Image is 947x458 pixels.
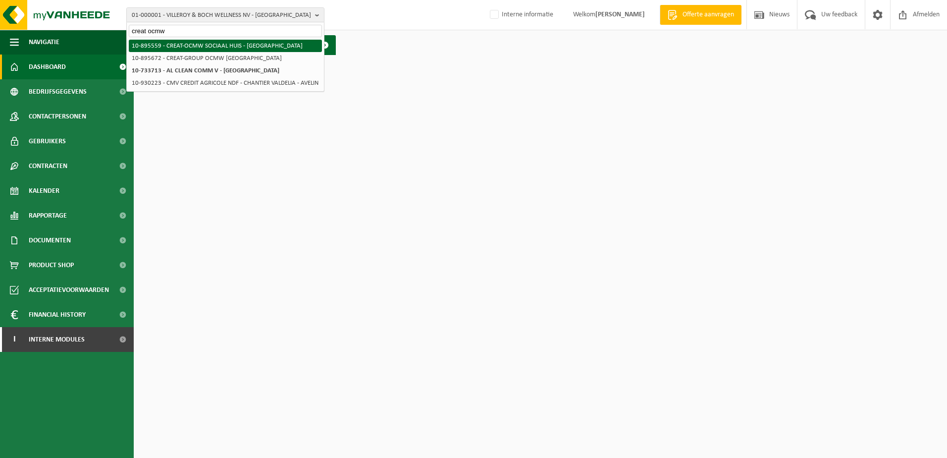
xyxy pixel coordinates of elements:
[29,129,66,154] span: Gebruikers
[29,253,74,278] span: Product Shop
[29,278,109,302] span: Acceptatievoorwaarden
[29,327,85,352] span: Interne modules
[29,104,86,129] span: Contactpersonen
[132,67,279,74] strong: 10-733713 - AL CLEAN COMM V - [GEOGRAPHIC_DATA]
[129,40,322,52] li: 10-895559 - CREAT-OCMW SOCIAAL HUIS - [GEOGRAPHIC_DATA]
[132,8,311,23] span: 01-000001 - VILLEROY & BOCH WELLNESS NV - [GEOGRAPHIC_DATA]
[29,228,71,253] span: Documenten
[660,5,741,25] a: Offerte aanvragen
[29,55,66,79] span: Dashboard
[488,7,553,22] label: Interne informatie
[29,178,59,203] span: Kalender
[129,25,322,37] input: Zoeken naar gekoppelde vestigingen
[29,79,87,104] span: Bedrijfsgegevens
[29,203,67,228] span: Rapportage
[29,302,86,327] span: Financial History
[680,10,737,20] span: Offerte aanvragen
[10,327,19,352] span: I
[29,154,67,178] span: Contracten
[126,7,324,22] button: 01-000001 - VILLEROY & BOCH WELLNESS NV - [GEOGRAPHIC_DATA]
[129,77,322,89] li: 10-930223 - CMV CREDIT AGRICOLE NDF - CHANTIER VALDELIA - AVELIN
[595,11,645,18] strong: [PERSON_NAME]
[129,52,322,64] li: 10-895672 - CREAT-GROUP OCMW [GEOGRAPHIC_DATA]
[29,30,59,55] span: Navigatie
